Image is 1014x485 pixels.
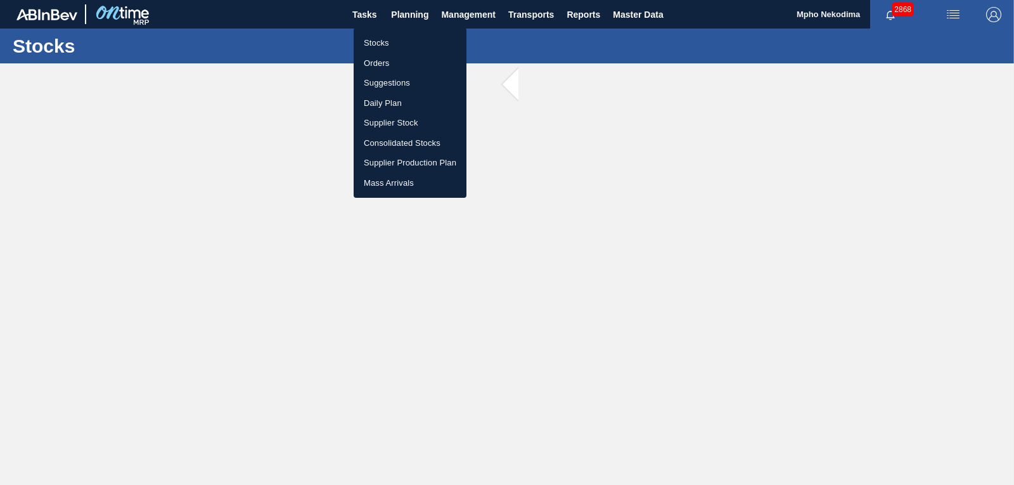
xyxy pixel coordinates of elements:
a: Stocks [354,33,466,53]
a: Supplier Stock [354,113,466,133]
a: Suggestions [354,73,466,93]
a: Consolidated Stocks [354,133,466,153]
a: Daily Plan [354,93,466,113]
a: Mass Arrivals [354,173,466,193]
a: Supplier Production Plan [354,153,466,173]
a: Orders [354,53,466,74]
